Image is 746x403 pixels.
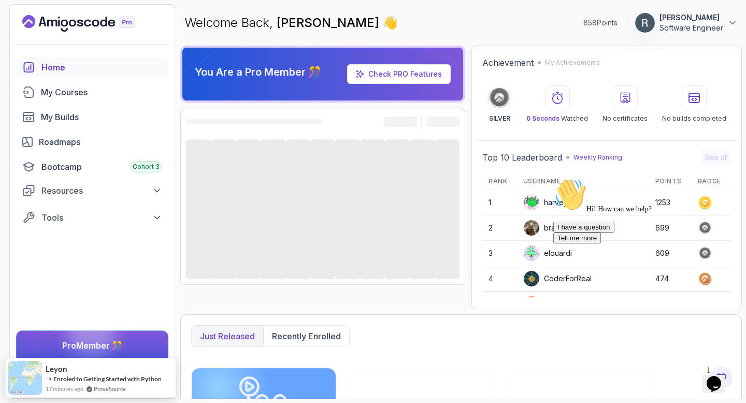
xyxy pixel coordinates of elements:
p: Just released [200,330,255,342]
td: 2 [482,215,517,241]
button: I have a question [4,48,65,59]
img: :wave: [4,4,37,37]
span: [PERSON_NAME] [277,15,382,30]
img: provesource social proof notification image [8,361,42,395]
button: user profile image[PERSON_NAME]Software Engineer [635,12,738,33]
div: My Builds [41,111,162,123]
img: default monster avatar [524,246,539,261]
td: 1 [482,190,517,215]
button: Resources [16,181,168,200]
button: See all [701,150,731,165]
div: 👋Hi! How can we help?I have a questionTell me more [4,4,191,69]
a: Enroled to Getting Started with Python [53,375,162,383]
p: Software Engineer [659,23,723,33]
span: leyon [46,365,67,373]
span: Cohort 3 [133,163,160,171]
div: Resources [41,184,162,197]
span: Hi! How can we help? [4,31,103,39]
div: My Courses [41,86,162,98]
div: CoderForReal [523,270,592,287]
p: No certificates [602,114,648,123]
div: harvey33 [523,194,576,211]
div: Home [41,61,162,74]
p: Weekly Ranking [573,153,622,162]
a: ProveSource [94,384,126,393]
a: Landing page [22,15,159,32]
span: 👋 [382,15,398,31]
p: Watched [526,114,588,123]
p: You Are a Pro Member 🎊 [195,65,321,79]
p: Welcome Back, [184,15,398,31]
span: 17 minutes ago [46,384,83,393]
div: Tools [41,211,162,224]
p: No builds completed [662,114,726,123]
div: Bootcamp [41,161,162,173]
p: 858 Points [583,18,618,28]
div: bravesparrow3961a [523,220,612,236]
a: home [16,57,168,78]
span: 0 Seconds [526,114,559,122]
img: user profile image [635,13,655,33]
h2: Top 10 Leaderboard [482,151,562,164]
th: Points [649,173,692,190]
iframe: chat widget [549,174,736,356]
p: SILVER [489,114,510,123]
button: Tools [16,208,168,227]
a: courses [16,82,168,103]
th: Rank [482,173,517,190]
img: user profile image [524,296,539,312]
p: My Achievements [545,59,600,67]
button: Recently enrolled [263,326,349,347]
a: Check PRO Features [368,69,442,78]
td: 3 [482,241,517,266]
img: user profile image [524,220,539,236]
button: Just released [192,326,263,347]
td: 5 [482,292,517,317]
p: Recently enrolled [272,330,341,342]
a: bootcamp [16,156,168,177]
img: default monster avatar [524,195,539,210]
div: elouardi [523,245,572,262]
a: builds [16,107,168,127]
td: 4 [482,266,517,292]
iframe: chat widget [702,362,736,393]
div: wildmongoosefb425 [523,296,614,312]
button: Tell me more [4,59,52,69]
img: user profile image [524,271,539,286]
div: Roadmaps [39,136,162,148]
th: Badge [692,173,731,190]
a: Check PRO Features [347,64,451,84]
th: Username [517,173,649,190]
a: roadmaps [16,132,168,152]
h2: Achievement [482,56,534,69]
p: [PERSON_NAME] [659,12,723,23]
span: -> [46,375,52,383]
